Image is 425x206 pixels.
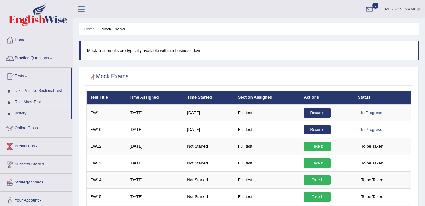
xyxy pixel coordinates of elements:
a: Success Stories [0,156,72,171]
td: [DATE] [126,104,184,121]
td: Full test [234,121,301,138]
a: History [12,108,71,119]
td: EW15 [87,188,126,205]
td: EW13 [87,155,126,171]
a: Tests [0,68,71,83]
td: EW10 [87,121,126,138]
a: Take it [304,175,331,185]
th: Time Assigned [126,91,184,104]
a: Resume [304,125,331,134]
td: EW1 [87,104,126,121]
li: Mock Exams [96,26,125,32]
td: Not Started [184,155,234,171]
span: To be Taken [358,192,386,202]
a: Online Class [0,119,72,135]
span: To be Taken [358,158,386,168]
span: 0 [372,3,379,9]
a: Predictions [0,138,72,153]
p: Mock Test results are typically available within 5 business days. [87,48,412,54]
td: Full test [234,188,301,205]
th: Time Started [184,91,234,104]
h2: Mock Exams [86,72,128,81]
td: [DATE] [184,121,234,138]
td: [DATE] [126,155,184,171]
a: Practice Questions [0,49,72,65]
td: Full test [234,138,301,155]
div: In Progress [358,125,385,134]
td: [DATE] [126,188,184,205]
td: Not Started [184,188,234,205]
th: Test Title [87,91,126,104]
a: Resume [304,108,331,118]
td: [DATE] [126,171,184,188]
td: Not Started [184,171,234,188]
td: EW14 [87,171,126,188]
a: Take it [304,192,331,202]
a: Home [0,31,72,47]
td: [DATE] [184,104,234,121]
a: Take it [304,158,331,168]
th: Actions [300,91,354,104]
a: Home [84,27,95,31]
td: [DATE] [126,138,184,155]
span: To be Taken [358,175,386,185]
a: Take it [304,142,331,151]
td: Not Started [184,138,234,155]
td: EW12 [87,138,126,155]
div: In Progress [358,108,385,118]
td: [DATE] [126,121,184,138]
td: Full test [234,155,301,171]
a: Take Practice Sectional Test [12,85,71,97]
a: Take Mock Test [12,97,71,108]
th: Status [354,91,411,104]
td: Full test [234,104,301,121]
td: Full test [234,171,301,188]
th: Section Assigned [234,91,301,104]
a: Strategy Videos [0,174,72,190]
span: To be Taken [358,142,386,151]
